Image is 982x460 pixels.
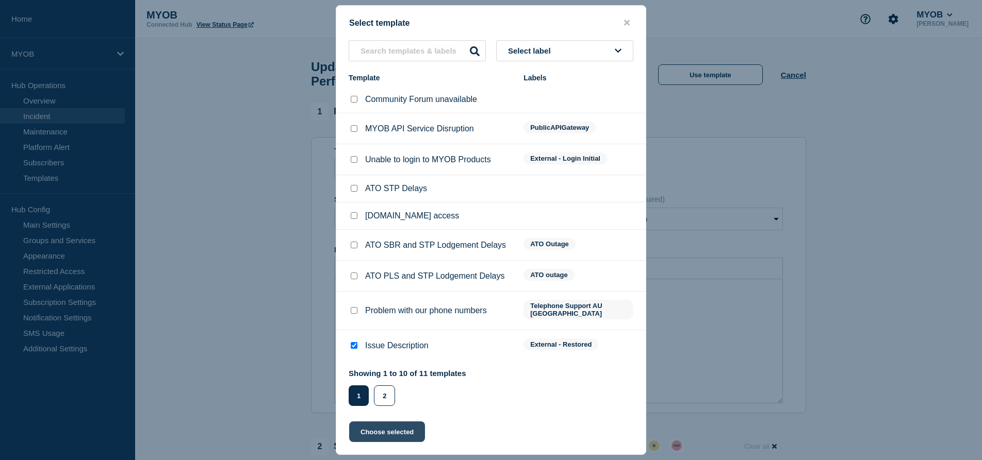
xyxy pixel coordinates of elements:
[351,185,357,192] input: ATO STP Delays checkbox
[523,300,633,319] span: Telephone Support AU [GEOGRAPHIC_DATA]
[523,238,576,250] span: ATO Outage
[351,272,357,279] input: ATO PLS and STP Lodgement Delays checkbox
[365,184,427,193] p: ATO STP Delays
[349,385,369,406] button: 1
[365,155,491,164] p: Unable to login to MYOB Products
[365,124,474,133] p: MYOB API Service Disruption
[365,95,477,104] p: Community Forum unavailable
[365,306,487,315] p: Problem with our phone numbers
[349,369,466,378] p: Showing 1 to 10 of 11 templates
[349,74,513,82] div: Template
[621,18,633,28] button: close button
[523,74,633,82] div: Labels
[351,156,357,163] input: Unable to login to MYOB Products checkbox
[365,211,459,220] p: [DOMAIN_NAME] access
[365,241,506,250] p: ATO SBR and STP Lodgement Delays
[365,271,504,281] p: ATO PLS and STP Lodgement Delays
[523,152,607,164] span: External - Login Initial
[351,342,357,349] input: Issue Description checkbox
[374,385,395,406] button: 2
[523,269,574,281] span: ATO outage
[349,421,425,442] button: Choose selected
[365,341,429,350] p: Issue Description
[351,96,357,103] input: Community Forum unavailable checkbox
[351,307,357,314] input: Problem with our phone numbers checkbox
[523,122,596,133] span: PublicAPIGateway
[349,40,486,61] input: Search templates & labels
[336,18,646,28] div: Select template
[508,46,555,55] span: Select label
[523,338,598,350] span: External - Restored
[351,125,357,132] input: MYOB API Service Disruption checkbox
[351,242,357,248] input: ATO SBR and STP Lodgement Delays checkbox
[496,40,633,61] button: Select label
[351,212,357,219] input: my.myob.com access checkbox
